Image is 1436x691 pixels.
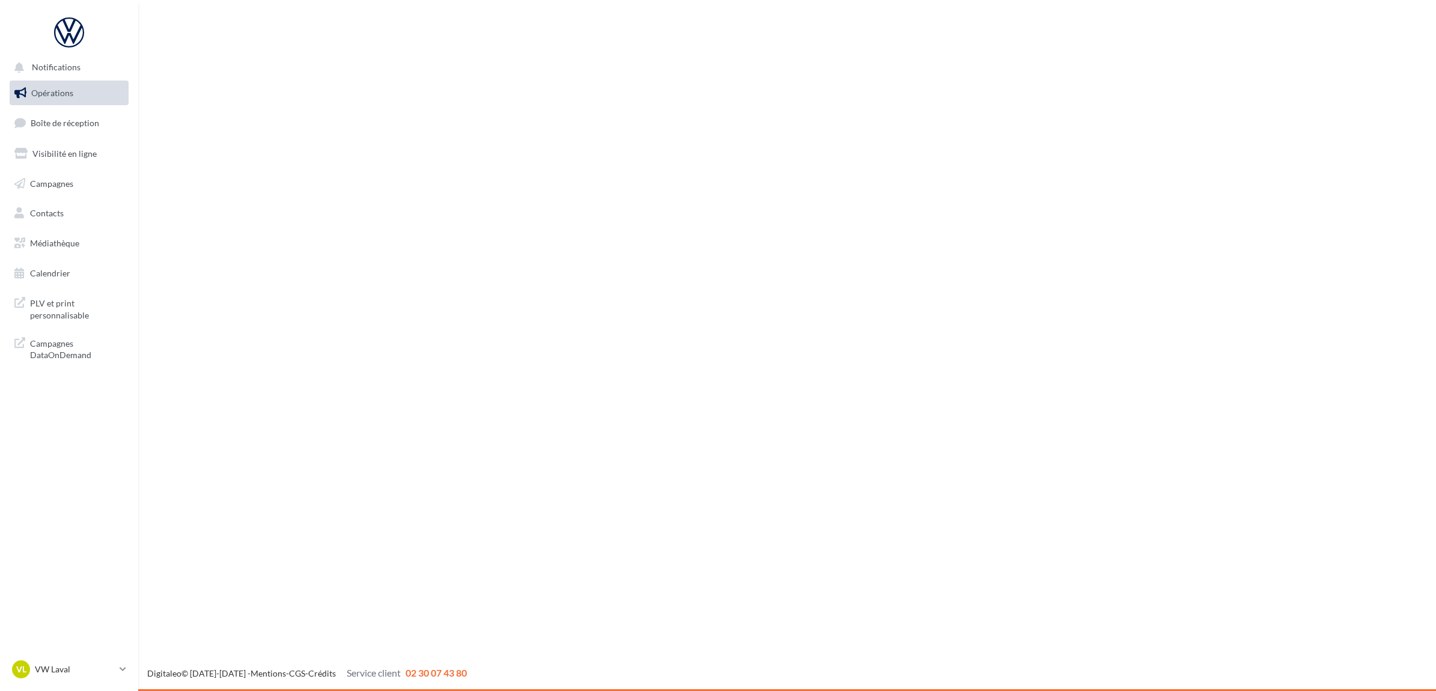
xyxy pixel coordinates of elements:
[289,668,305,678] a: CGS
[31,88,73,98] span: Opérations
[406,667,467,678] span: 02 30 07 43 80
[7,81,131,106] a: Opérations
[147,668,467,678] span: © [DATE]-[DATE] - - -
[30,238,79,248] span: Médiathèque
[251,668,286,678] a: Mentions
[7,290,131,326] a: PLV et print personnalisable
[30,208,64,218] span: Contacts
[308,668,336,678] a: Crédits
[7,141,131,166] a: Visibilité en ligne
[7,201,131,226] a: Contacts
[30,178,73,188] span: Campagnes
[147,668,181,678] a: Digitaleo
[31,118,99,128] span: Boîte de réception
[16,663,26,675] span: VL
[7,110,131,136] a: Boîte de réception
[32,148,97,159] span: Visibilité en ligne
[347,667,401,678] span: Service client
[7,171,131,196] a: Campagnes
[30,268,70,278] span: Calendrier
[10,658,129,681] a: VL VW Laval
[7,231,131,256] a: Médiathèque
[30,335,124,361] span: Campagnes DataOnDemand
[32,62,81,73] span: Notifications
[7,261,131,286] a: Calendrier
[30,295,124,321] span: PLV et print personnalisable
[7,330,131,366] a: Campagnes DataOnDemand
[35,663,115,675] p: VW Laval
